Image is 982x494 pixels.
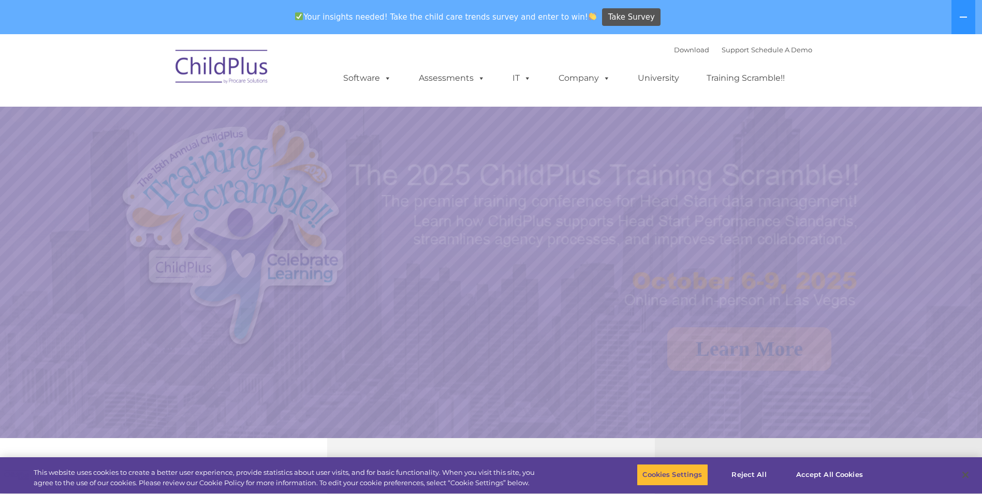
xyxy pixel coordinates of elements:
[170,42,274,94] img: ChildPlus by Procare Solutions
[722,46,749,54] a: Support
[548,68,621,89] a: Company
[751,46,812,54] a: Schedule A Demo
[34,468,540,488] div: This website uses cookies to create a better user experience, provide statistics about user visit...
[295,12,303,20] img: ✅
[637,464,708,486] button: Cookies Settings
[502,68,541,89] a: IT
[954,463,977,486] button: Close
[408,68,495,89] a: Assessments
[674,46,709,54] a: Download
[790,464,869,486] button: Accept All Cookies
[608,8,655,26] span: Take Survey
[717,464,782,486] button: Reject All
[144,68,175,76] span: Last name
[589,12,596,20] img: 👏
[627,68,690,89] a: University
[602,8,661,26] a: Take Survey
[674,46,812,54] font: |
[696,68,795,89] a: Training Scramble!!
[333,68,402,89] a: Software
[291,7,601,27] span: Your insights needed! Take the child care trends survey and enter to win!
[144,111,188,119] span: Phone number
[667,327,831,371] a: Learn More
